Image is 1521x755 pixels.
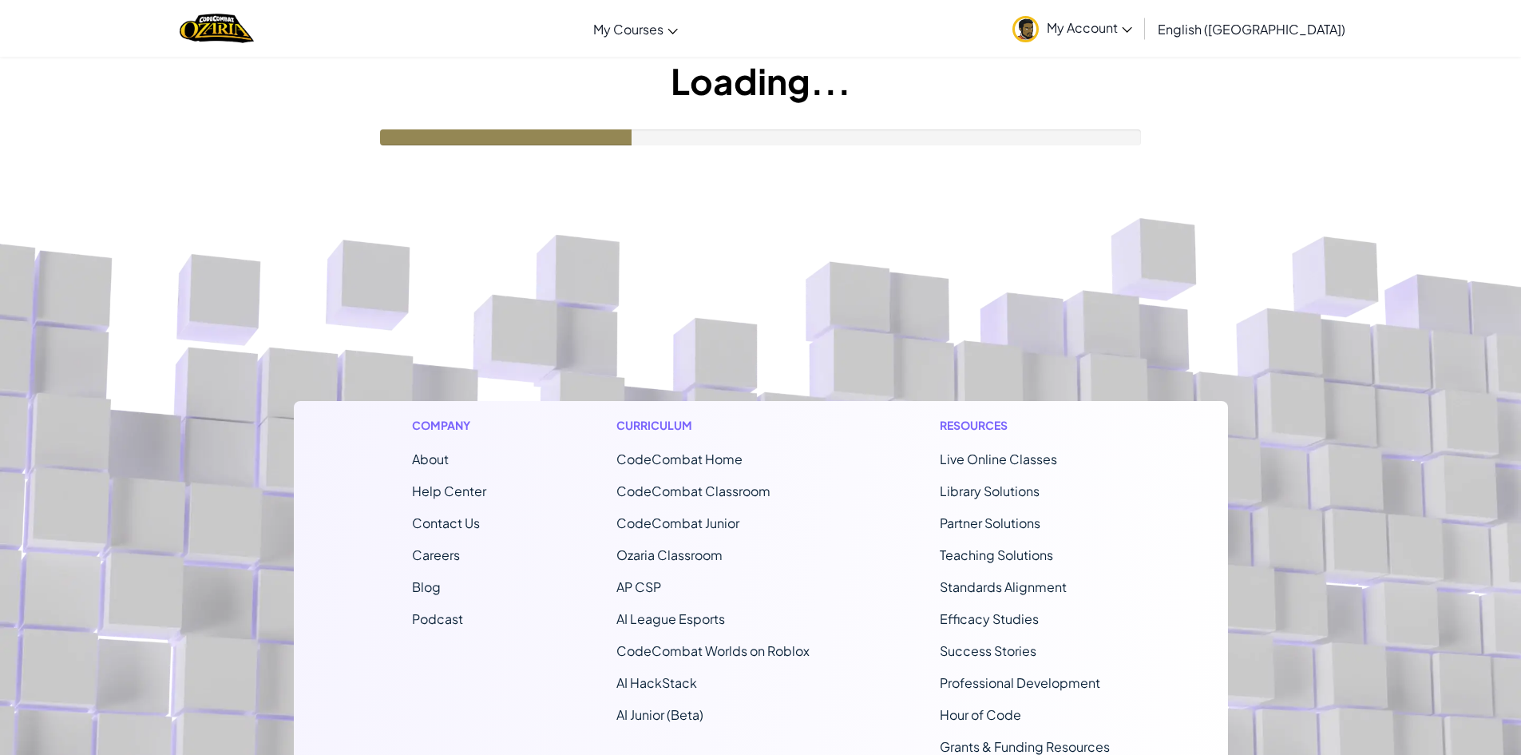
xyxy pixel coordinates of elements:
a: Ozaria Classroom [616,546,723,563]
h1: Company [412,417,486,434]
a: My Account [1004,3,1140,54]
h1: Resources [940,417,1110,434]
a: CodeCombat Worlds on Roblox [616,642,810,659]
a: AP CSP [616,578,661,595]
a: Podcast [412,610,463,627]
span: English ([GEOGRAPHIC_DATA]) [1158,21,1345,38]
a: Efficacy Studies [940,610,1039,627]
span: My Account [1047,19,1132,36]
a: About [412,451,449,467]
a: Teaching Solutions [940,546,1053,563]
a: Library Solutions [940,483,1040,499]
a: Live Online Classes [940,451,1057,467]
a: Success Stories [940,642,1036,659]
a: Professional Development [940,674,1100,691]
a: My Courses [585,7,686,50]
a: CodeCombat Classroom [616,483,770,499]
a: AI League Esports [616,610,725,627]
a: AI Junior (Beta) [616,706,703,723]
a: Help Center [412,483,486,499]
a: Blog [412,578,441,595]
span: Contact Us [412,515,480,531]
a: CodeCombat Junior [616,515,739,531]
span: CodeCombat Home [616,451,743,467]
img: Home [180,12,254,45]
a: Careers [412,546,460,563]
a: Grants & Funding Resources [940,738,1110,755]
h1: Curriculum [616,417,810,434]
a: English ([GEOGRAPHIC_DATA]) [1150,7,1353,50]
img: avatar [1012,16,1039,42]
span: My Courses [593,21,663,38]
a: Hour of Code [940,706,1021,723]
a: Partner Solutions [940,515,1040,531]
a: AI HackStack [616,674,697,691]
a: Ozaria by CodeCombat logo [180,12,254,45]
a: Standards Alignment [940,578,1067,595]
